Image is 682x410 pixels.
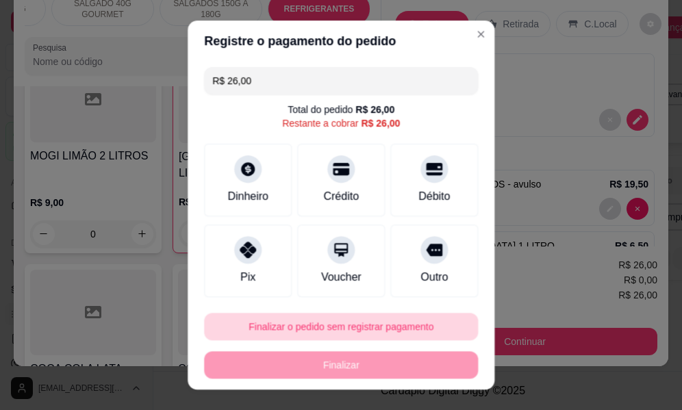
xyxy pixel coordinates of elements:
div: Voucher [321,269,362,285]
div: Dinheiro [227,188,268,205]
button: Finalizar o pedido sem registrar pagamento [204,313,478,340]
div: Total do pedido [288,103,394,116]
header: Registre o pagamento do pedido [188,21,494,62]
div: Débito [418,188,450,205]
div: Pix [240,269,255,285]
div: R$ 26,00 [355,103,394,116]
div: Crédito [323,188,359,205]
div: R$ 26,00 [361,116,400,130]
button: Close [470,23,492,45]
div: Restante a cobrar [282,116,400,130]
input: Ex.: hambúrguer de cordeiro [212,67,470,94]
div: Outro [420,269,448,285]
